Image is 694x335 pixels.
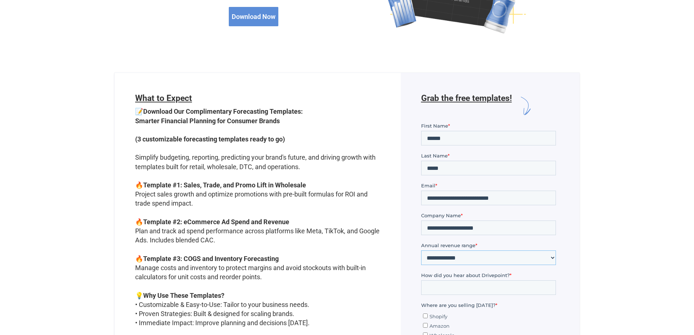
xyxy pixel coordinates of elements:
strong: (3 customizable forecasting templates ready to go) [135,135,285,143]
strong: Download Our Complimentary Forecasting Templates: Smarter Financial Planning for Consumer Brands [135,108,303,124]
span: What to Expect [135,93,192,103]
a: Download Now [229,7,278,26]
strong: Template #3: COGS and Inventory Forecasting [143,255,279,262]
img: arrow [512,93,537,118]
h6: Grab the free templates! [421,93,512,118]
strong: Why Use These Templates? [143,292,224,299]
strong: Template #2: eCommerce Ad Spend and Revenue [143,218,289,226]
strong: Template #1: Sales, Trade, and Promo Lift in Wholesale [143,181,306,189]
